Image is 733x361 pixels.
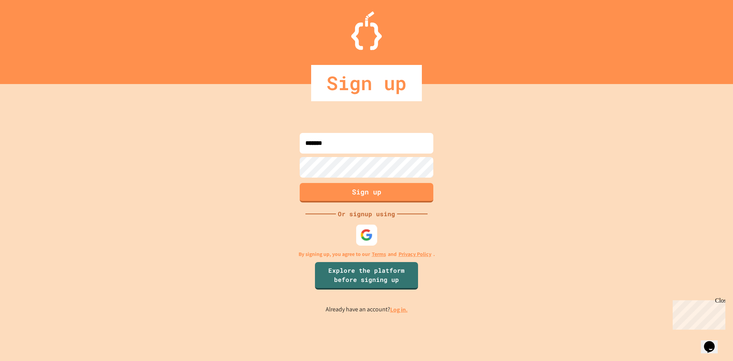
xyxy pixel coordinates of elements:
[399,250,431,258] a: Privacy Policy
[336,209,397,219] div: Or signup using
[315,262,418,290] a: Explore the platform before signing up
[701,330,725,353] iframe: chat widget
[670,297,725,330] iframe: chat widget
[299,250,435,258] p: By signing up, you agree to our and .
[360,228,373,241] img: google-icon.svg
[351,11,382,50] img: Logo.svg
[390,306,408,314] a: Log in.
[311,65,422,101] div: Sign up
[326,305,408,314] p: Already have an account?
[372,250,386,258] a: Terms
[3,3,53,49] div: Chat with us now!Close
[300,183,433,202] button: Sign up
